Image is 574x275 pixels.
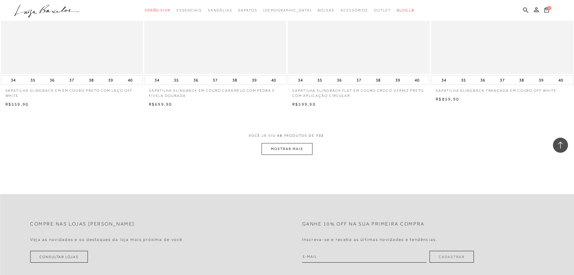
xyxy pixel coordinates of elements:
[374,8,391,12] span: Outlet
[335,76,343,84] button: 36
[315,76,324,84] button: 35
[355,76,363,84] button: 37
[144,85,286,98] a: SAPATILHA SLINGBACK EM COURO CARAMELO COM PEDRA E FIVELA DOURADA
[269,76,278,84] button: 40
[397,8,414,12] span: BLOG LB
[316,133,324,138] span: 733
[498,76,507,84] button: 37
[208,8,232,12] span: Sandálias
[296,76,305,84] button: 34
[302,221,425,227] h2: Ganhe 10% off na sua primeira compra
[318,8,334,12] span: Bolsas
[302,237,438,242] h4: Inscreva-se e receba as últimas novidades e tendências.
[250,76,259,84] button: 39
[29,76,37,84] button: 35
[537,76,545,84] button: 39
[542,7,551,15] button: 0
[557,76,565,84] button: 40
[67,76,76,84] button: 37
[440,76,448,84] button: 34
[48,76,56,84] button: 36
[238,5,257,16] a: noSubCategoriesText
[547,6,551,10] span: 0
[288,85,430,98] a: SAPATILHA SLINGBACK FLAT EM COURO CROCO VERNIZ PRETO COM APLICAÇÃO CIRCULAR
[374,76,382,84] button: 38
[177,5,202,16] a: noSubCategoriesText
[126,76,134,84] button: 40
[106,76,115,84] button: 39
[149,102,172,107] span: R$699,90
[211,76,219,84] button: 37
[431,85,573,93] a: SAPATILHA SLINGBACK TRANÇADA EM COURO OFF WHITE
[517,76,526,84] button: 38
[177,8,202,12] span: Essenciais
[145,5,171,16] a: noSubCategoriesText
[429,251,474,263] button: Cadastrar
[262,143,312,155] button: MOSTRAR MAIS
[30,251,88,263] a: Consultar Lojas
[397,5,414,16] a: BLOG LB
[292,102,316,107] span: R$599,90
[478,76,487,84] button: 36
[231,76,239,84] button: 38
[277,133,283,138] span: 48
[9,76,17,84] button: 34
[436,97,459,101] span: R$859,90
[394,76,402,84] button: 39
[153,76,161,84] button: 34
[1,85,143,98] a: SAPATILHA SLINGBACK EM EM COURO PRETO COM LAÇO OFF WHITE
[340,8,368,12] span: Acessórios
[30,237,184,242] h4: Veja as novidades e os destaques da loja mais próxima de você.
[459,76,468,84] button: 35
[238,8,257,12] span: Sapatos
[145,8,171,12] span: Verão Viva
[192,76,200,84] button: 36
[263,8,312,12] span: [DEMOGRAPHIC_DATA]
[374,5,391,16] a: noSubCategoriesText
[5,102,29,107] span: R$559,90
[318,5,334,16] a: noSubCategoriesText
[208,5,232,16] a: noSubCategoriesText
[30,221,135,227] h2: Compre nas lojas [PERSON_NAME]
[413,76,421,84] button: 40
[340,5,368,16] a: noSubCategoriesText
[263,5,312,16] a: noSubCategoriesText
[249,133,326,138] span: VOCÊ JÁ VIU PRODUTOS DE
[87,76,96,84] button: 38
[172,76,180,84] button: 35
[302,251,427,263] input: E-mail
